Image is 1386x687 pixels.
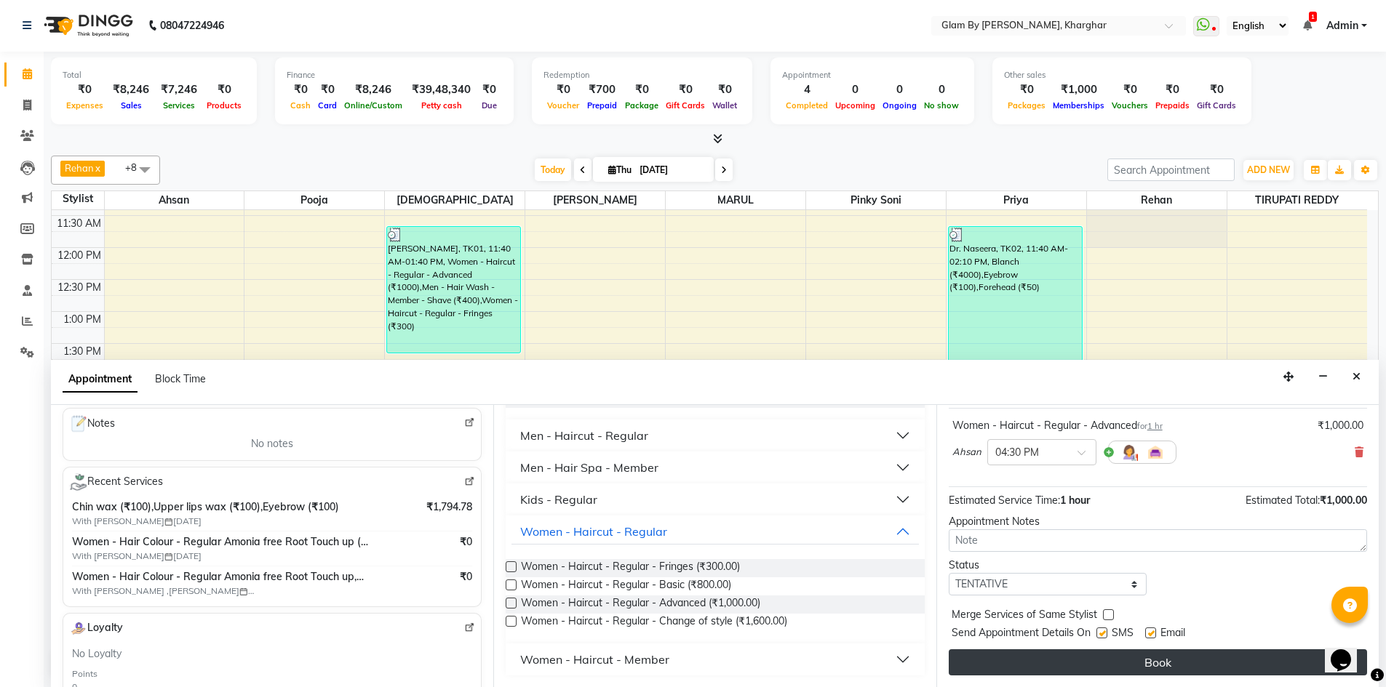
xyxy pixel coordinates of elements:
[521,595,760,614] span: Women - Haircut - Regular - Advanced (₹1,000.00)
[72,550,254,563] span: With [PERSON_NAME] [DATE]
[584,100,621,111] span: Prepaid
[662,100,709,111] span: Gift Cards
[69,414,115,433] span: Notes
[1247,164,1290,175] span: ADD NEW
[511,454,918,481] button: Men - Hair Spa - Member
[949,649,1367,675] button: Book
[125,161,148,173] span: +8
[1246,494,1320,507] span: Estimated Total:
[65,162,94,174] span: Rehan
[621,81,662,98] div: ₹0
[1004,69,1240,81] div: Other sales
[63,69,245,81] div: Total
[535,158,571,181] span: Today
[52,191,104,206] div: Stylist
[1004,100,1049,111] span: Packages
[69,473,163,491] span: Recent Services
[1147,421,1163,431] span: 1 hr
[521,577,731,595] span: Women - Haircut - Regular - Basic (₹800.00)
[709,100,741,111] span: Wallet
[94,162,100,174] a: x
[920,81,963,98] div: 0
[1160,625,1185,643] span: Email
[520,491,597,508] div: Kids - Regular
[1243,160,1294,180] button: ADD NEW
[460,569,472,584] span: ₹0
[314,81,340,98] div: ₹0
[251,436,293,451] span: No notes
[54,216,104,231] div: 11:30 AM
[1049,81,1108,98] div: ₹1,000
[952,445,981,459] span: Ahsan
[63,100,107,111] span: Expenses
[947,191,1086,209] span: priya
[543,100,583,111] span: Voucher
[1147,443,1164,461] img: Interior.png
[1108,81,1152,98] div: ₹0
[832,100,879,111] span: Upcoming
[1108,100,1152,111] span: Vouchers
[72,646,122,662] span: No Loyalty
[621,100,662,111] span: Package
[879,100,920,111] span: Ongoing
[155,81,203,98] div: ₹7,246
[1120,443,1138,461] img: Hairdresser.png
[511,518,918,545] button: Women - Haircut - Regular
[287,69,502,81] div: Finance
[385,191,525,209] span: [DEMOGRAPHIC_DATA]
[1193,100,1240,111] span: Gift Cards
[72,515,254,528] span: With [PERSON_NAME] [DATE]
[832,81,879,98] div: 0
[662,81,709,98] div: ₹0
[478,100,501,111] span: Due
[55,248,104,263] div: 12:00 PM
[543,81,583,98] div: ₹0
[782,81,832,98] div: 4
[952,418,1163,433] div: Women - Haircut - Regular - Advanced
[543,69,741,81] div: Redemption
[806,191,946,209] span: pinky soni
[952,607,1097,625] span: Merge Services of Same Stylist
[1112,625,1134,643] span: SMS
[72,584,254,598] span: With [PERSON_NAME] ,[PERSON_NAME] [DATE]
[72,569,373,584] span: Women - Hair Colour - Regular Amonia free Root Touch up,Men - Moroccan spa (₹1800),Eyebrow (₹100)...
[782,100,832,111] span: Completed
[406,81,477,98] div: ₹39,48,340
[1309,12,1317,22] span: 1
[1049,100,1108,111] span: Memberships
[605,164,635,175] span: Thu
[1107,158,1235,181] input: Search Appointment
[418,100,466,111] span: Petty cash
[1087,191,1227,209] span: Rehan
[244,191,384,209] span: Pooja
[511,646,918,672] button: Women - Haircut - Member
[1346,366,1367,388] button: Close
[1193,81,1240,98] div: ₹0
[635,159,708,181] input: 2025-09-04
[287,81,314,98] div: ₹0
[1318,418,1363,433] div: ₹1,000.00
[105,191,244,209] span: Ahsan
[314,100,340,111] span: Card
[583,81,621,98] div: ₹700
[63,366,138,393] span: Appointment
[949,227,1082,385] div: Dr. Naseera, TK02, 11:40 AM-02:10 PM, Blanch (₹4000),Eyebrow (₹100),Forehead (₹50)
[511,422,918,449] button: Men - Haircut - Regular
[1325,629,1371,672] iframe: chat widget
[1326,18,1358,33] span: Admin
[511,486,918,513] button: Kids - Regular
[37,5,137,46] img: logo
[63,81,107,98] div: ₹0
[60,344,104,359] div: 1:30 PM
[460,534,472,550] span: ₹0
[949,558,1147,573] div: Status
[1152,81,1193,98] div: ₹0
[1303,19,1312,32] a: 1
[426,499,472,515] span: ₹1,794.78
[203,100,245,111] span: Products
[920,100,963,111] span: No show
[1004,81,1049,98] div: ₹0
[1137,421,1163,431] small: for
[782,69,963,81] div: Appointment
[949,494,1060,507] span: Estimated Service Time:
